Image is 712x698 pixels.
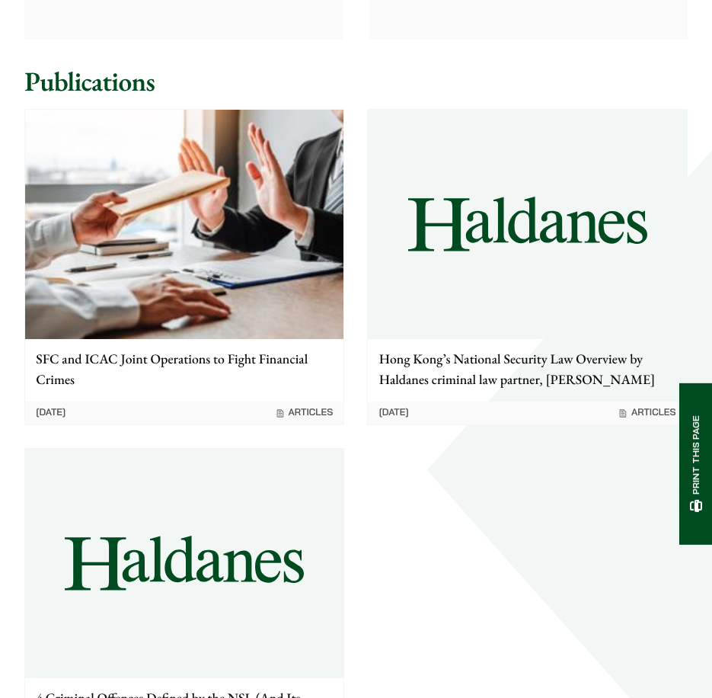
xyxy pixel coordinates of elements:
h2: Publications [24,66,688,98]
a: Hong Kong’s National Security Law Overview by Haldanes criminal law partner, [PERSON_NAME] [DATE]... [367,109,687,425]
time: [DATE] [36,407,65,419]
p: SFC and ICAC Joint Operations to Fight Financial Crimes [36,350,333,390]
a: SFC and ICAC Joint Operations to Fight Financial Crimes [DATE] Articles [24,109,344,425]
time: [DATE] [379,407,409,419]
span: Articles [618,407,675,419]
p: Hong Kong’s National Security Law Overview by Haldanes criminal law partner, [PERSON_NAME] [379,350,676,390]
span: Articles [275,407,333,419]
